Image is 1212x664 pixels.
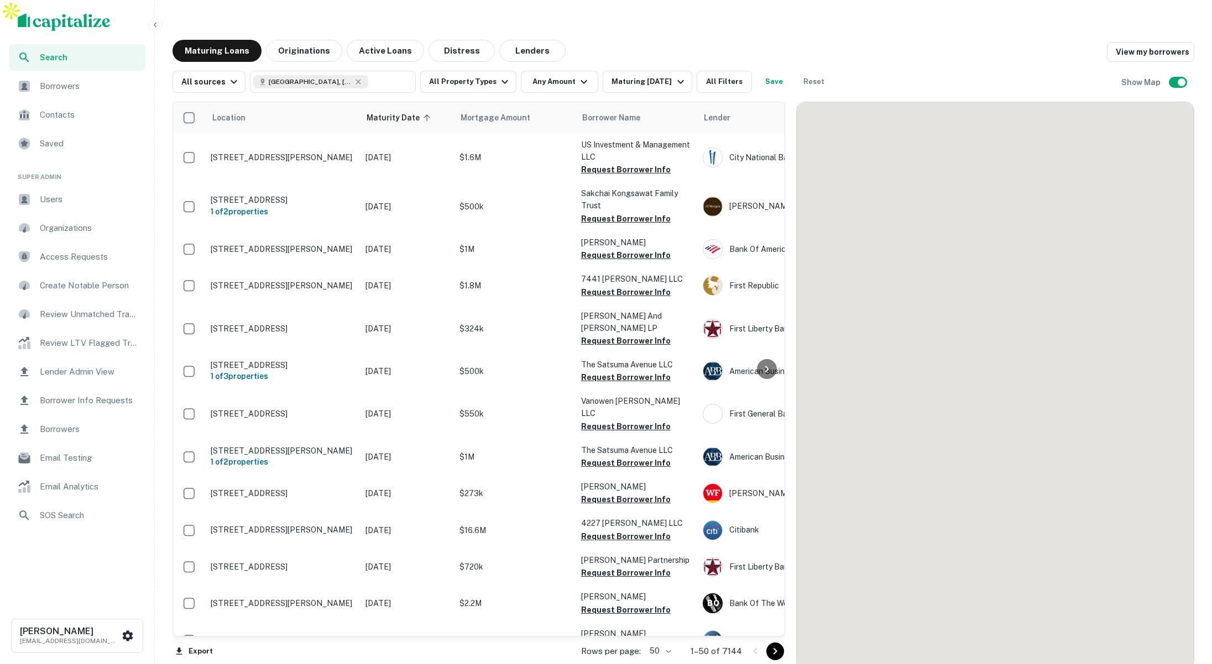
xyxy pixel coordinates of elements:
div: Organizations [9,215,145,241]
a: Lender Admin View [9,359,145,385]
span: Borrower Info Requests [40,394,139,407]
p: [PERSON_NAME] And [PERSON_NAME] LP [581,310,692,334]
button: Originations [266,40,342,62]
h6: 1 of 2 properties [211,205,354,218]
div: Bank Of The West [703,593,869,613]
span: SOS Search [40,509,139,522]
p: [STREET_ADDRESS][PERSON_NAME] [211,281,354,291]
img: capitalize-logo.png [18,13,111,31]
a: Borrowers [9,73,145,99]
p: [PERSON_NAME] [581,591,692,603]
p: $273k [459,487,570,499]
button: Request Borrower Info [581,493,671,506]
p: [PERSON_NAME] [581,481,692,493]
p: [PERSON_NAME] [581,236,692,249]
li: Super Admin [9,159,145,186]
span: Users [40,193,139,206]
button: Lenders [499,40,566,62]
p: Vanowen [PERSON_NAME] LLC [581,395,692,419]
p: $500k [459,365,570,377]
img: picture [703,362,722,381]
img: picture [703,484,722,503]
span: Location [212,111,245,124]
a: View my borrowers [1107,42,1194,62]
p: $500k [459,201,570,213]
p: [PERSON_NAME] Partnership [581,554,692,566]
p: [STREET_ADDRESS][PERSON_NAME] [211,446,354,456]
h6: 1 of 3 properties [211,370,354,382]
img: picture [703,276,722,295]
span: Search [40,51,139,64]
button: Request Borrower Info [581,566,671,579]
button: Reset [796,71,832,93]
div: American Business Bank [703,361,869,381]
button: All Filters [697,71,752,93]
a: SOS Search [9,502,145,529]
a: Saved [9,130,145,157]
th: Mortgage Amount [454,102,576,133]
p: [STREET_ADDRESS] [211,488,354,498]
p: Rows per page: [581,645,641,658]
button: Request Borrower Info [581,603,671,616]
p: US Investment & Management LLC [581,139,692,163]
button: Request Borrower Info [581,530,671,543]
button: Request Borrower Info [581,163,671,176]
h6: 1 of 2 properties [211,456,354,468]
th: Maturity Date [360,102,454,133]
span: Contacts [40,108,139,122]
p: [DATE] [365,280,448,292]
p: [DATE] [365,243,448,255]
p: 1–50 of 7144 [691,645,742,658]
th: Borrower Name [576,102,697,133]
p: [DATE] [365,365,448,377]
span: Email Analytics [40,480,139,493]
p: $1.6M [459,151,570,164]
p: [DATE] [365,408,448,420]
img: picture [703,404,722,423]
p: [DATE] [365,597,448,609]
button: Request Borrower Info [581,371,671,384]
p: $16.6M [459,524,570,536]
img: picture [703,240,722,259]
p: $1M [459,243,570,255]
a: Search [9,44,145,71]
p: $720k [459,561,570,573]
button: Request Borrower Info [581,212,671,225]
button: Maturing Loans [173,40,262,62]
button: Request Borrower Info [581,249,671,262]
div: American Business Bank [703,447,869,467]
a: Borrower Info Requests [9,387,145,414]
button: Distress [429,40,495,62]
th: Location [205,102,360,133]
p: $1.8M [459,280,570,292]
p: B O [707,598,719,609]
div: All sources [181,75,241,88]
button: Export [173,643,216,660]
div: First Republic [703,276,869,296]
span: Organizations [40,222,139,235]
button: Request Borrower Info [581,334,671,347]
button: Active Loans [347,40,424,62]
p: [DATE] [365,323,448,335]
span: Saved [40,137,139,150]
a: Access Requests [9,244,145,270]
div: First Liberty Bank [703,319,869,339]
iframe: Chat Widget [1157,576,1212,629]
p: [STREET_ADDRESS][PERSON_NAME] [211,152,354,162]
img: picture [703,631,722,650]
span: Lender Admin View [40,365,139,378]
img: picture [703,521,722,540]
img: picture [703,148,722,167]
p: $324k [459,323,570,335]
button: Save your search to get updates of matches that match your search criteria. [756,71,792,93]
p: [STREET_ADDRESS] [211,635,354,645]
a: Create Notable Person [9,272,145,299]
span: Borrower Name [582,111,640,124]
div: Axos Bank [703,630,869,650]
img: picture [703,557,722,576]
